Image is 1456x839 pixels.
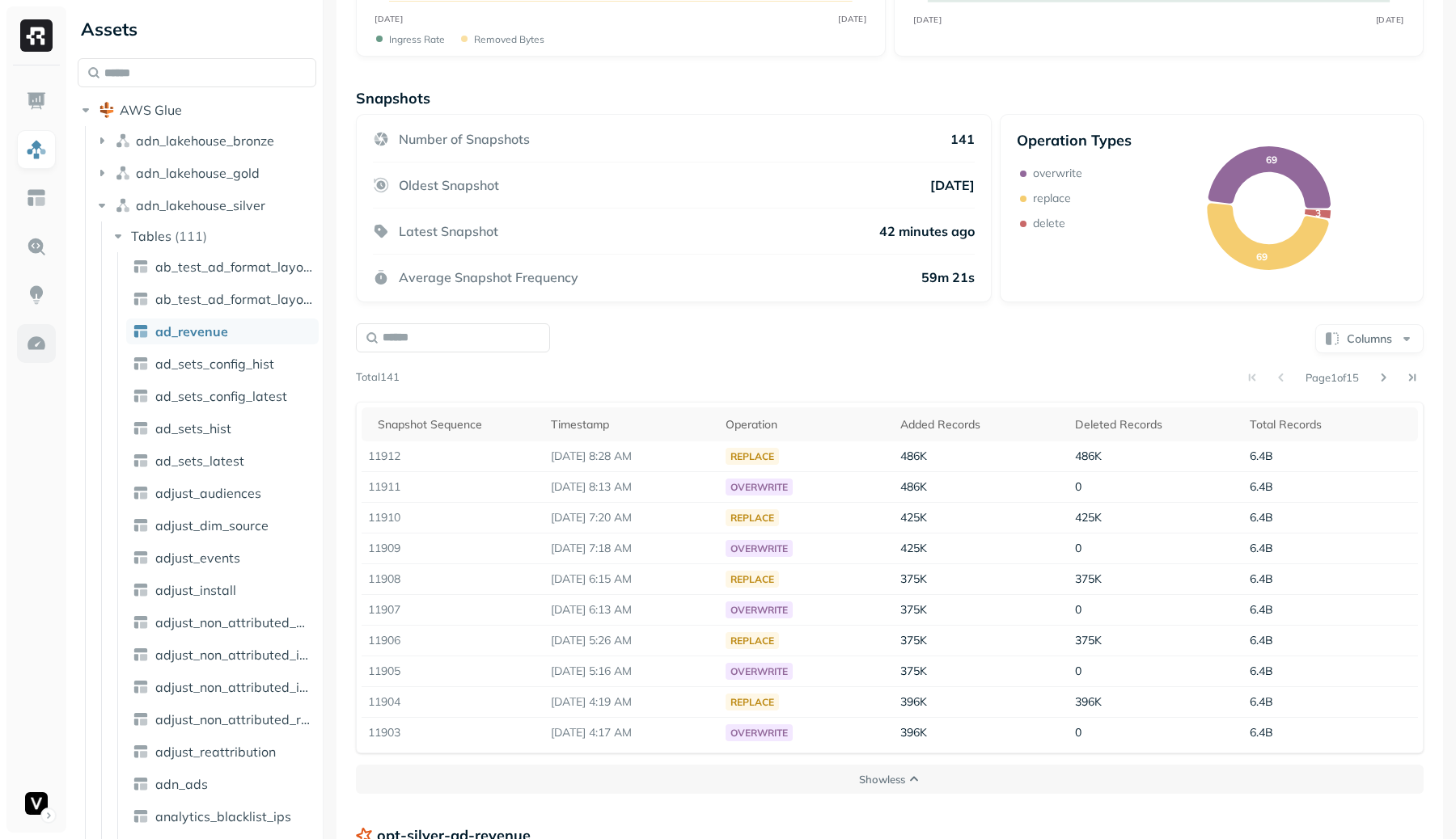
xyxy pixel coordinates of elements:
[155,744,276,760] span: adjust_reattribution
[126,286,319,312] a: ab_test_ad_format_layout_config_latest
[20,19,53,52] img: Ryft
[133,388,149,404] img: table
[1075,725,1081,740] span: 0
[1250,725,1273,740] span: 6.4B
[126,609,319,635] a: adjust_non_attributed_ad_revenue
[126,577,319,603] a: adjust_install
[362,626,544,656] td: 11906
[544,533,719,564] td: [DATE] 7:18 AM
[544,687,719,718] td: [DATE] 4:19 AM
[362,441,544,472] td: 11912
[726,509,779,526] div: replace
[1315,207,1321,219] text: 3
[1075,510,1102,525] span: 425K
[900,633,927,647] span: 375K
[726,632,779,649] div: replace
[375,14,404,23] tspan: [DATE]
[115,133,131,149] img: namespace
[900,541,927,555] span: 425K
[921,269,975,285] p: 59m 21s
[155,582,236,598] span: adjust_install
[378,417,538,432] div: Snapshot Sequence
[1075,571,1102,586] span: 375K
[110,223,318,249] button: Tables(111)
[126,448,319,474] a: ad_sets_latest
[544,595,719,626] td: [DATE] 6:13 AM
[1075,541,1081,555] span: 0
[155,776,208,792] span: adn_ads
[133,485,149,501] img: table
[133,711,149,727] img: table
[726,540,793,557] div: overwrite
[136,197,265,213] span: adn_lakehouse_silver
[1075,633,1102,647] span: 375K
[900,664,927,678] span: 375K
[900,417,1062,432] div: Added Records
[1250,633,1273,647] span: 6.4B
[900,571,927,586] span: 375K
[1033,166,1082,181] p: overwrite
[913,15,942,24] tspan: [DATE]
[362,595,544,626] td: 11907
[726,571,779,588] div: replace
[155,808,291,824] span: analytics_blacklist_ips
[133,808,149,824] img: table
[362,656,544,687] td: 11905
[544,718,719,748] td: [DATE] 4:17 AM
[1075,479,1081,494] span: 0
[126,545,319,571] a: adjust_events
[1075,417,1237,432] div: Deleted Records
[726,663,793,680] div: overwrite
[133,679,149,695] img: table
[133,259,149,275] img: table
[133,776,149,792] img: table
[726,724,793,741] div: overwrite
[155,614,312,630] span: adjust_non_attributed_ad_revenue
[726,479,793,495] div: overwrite
[26,188,47,209] img: Asset Explorer
[726,694,779,710] div: replace
[126,480,319,506] a: adjust_audiences
[1075,664,1081,678] span: 0
[1250,571,1273,586] span: 6.4B
[879,223,975,239] p: 42 minutes ago
[133,550,149,566] img: table
[900,725,927,740] span: 396K
[474,33,544,45] p: Removed bytes
[399,269,578,285] p: Average Snapshot Frequency
[115,197,131,213] img: namespace
[126,803,319,829] a: analytics_blacklist_ips
[126,512,319,538] a: adjust_dim_source
[839,14,867,23] tspan: [DATE]
[133,356,149,372] img: table
[362,718,544,748] td: 11903
[26,139,47,160] img: Assets
[356,765,1424,794] button: Showless
[1250,694,1273,709] span: 6.4B
[26,236,47,257] img: Query Explorer
[859,772,905,787] p: Show less
[115,165,131,181] img: namespace
[126,318,319,344] a: ad_revenue
[136,165,260,181] span: adn_lakehouse_gold
[362,533,544,564] td: 11909
[133,420,149,436] img: table
[1250,510,1273,525] span: 6.4B
[155,550,240,566] span: adjust_events
[26,91,47,112] img: Dashboard
[1075,694,1102,709] span: 396K
[900,602,927,617] span: 375K
[155,647,312,663] span: adjust_non_attributed_iap
[99,102,115,118] img: root
[155,323,228,339] span: ad_revenue
[1250,664,1273,678] span: 6.4B
[155,356,274,372] span: ad_sets_config_hist
[362,503,544,533] td: 11910
[1250,417,1412,432] div: Total Records
[133,582,149,598] img: table
[78,16,316,42] div: Assets
[1306,370,1359,385] p: Page 1 of 15
[1075,449,1102,463] span: 486K
[155,679,312,695] span: adjust_non_attributed_install
[155,711,312,727] span: adjust_non_attributed_reattribution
